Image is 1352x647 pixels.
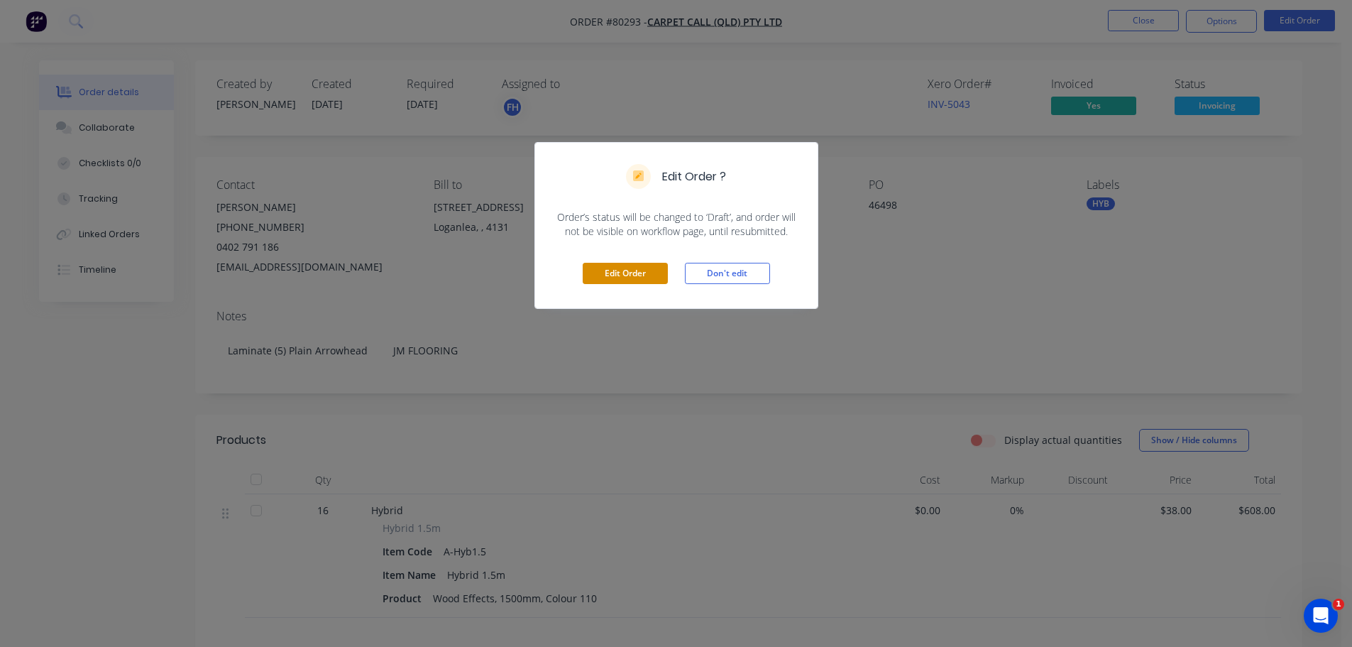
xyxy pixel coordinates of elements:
[1304,599,1338,633] iframe: Intercom live chat
[685,263,770,284] button: Don't edit
[583,263,668,284] button: Edit Order
[662,168,726,185] h5: Edit Order ?
[552,210,801,239] span: Order’s status will be changed to ‘Draft’, and order will not be visible on workflow page, until ...
[1333,599,1344,610] span: 1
